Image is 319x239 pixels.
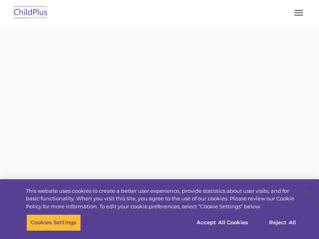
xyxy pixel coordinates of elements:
[12,4,49,22] img: ChildPlus by Procare Solutions
[192,214,252,231] button: Accept All Cookies
[26,214,81,231] button: Cookies Settings
[26,187,297,211] div: This website uses cookies to create a better user experience, provide statistics about user visit...
[258,214,307,231] button: Reject All
[297,183,315,201] button: Close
